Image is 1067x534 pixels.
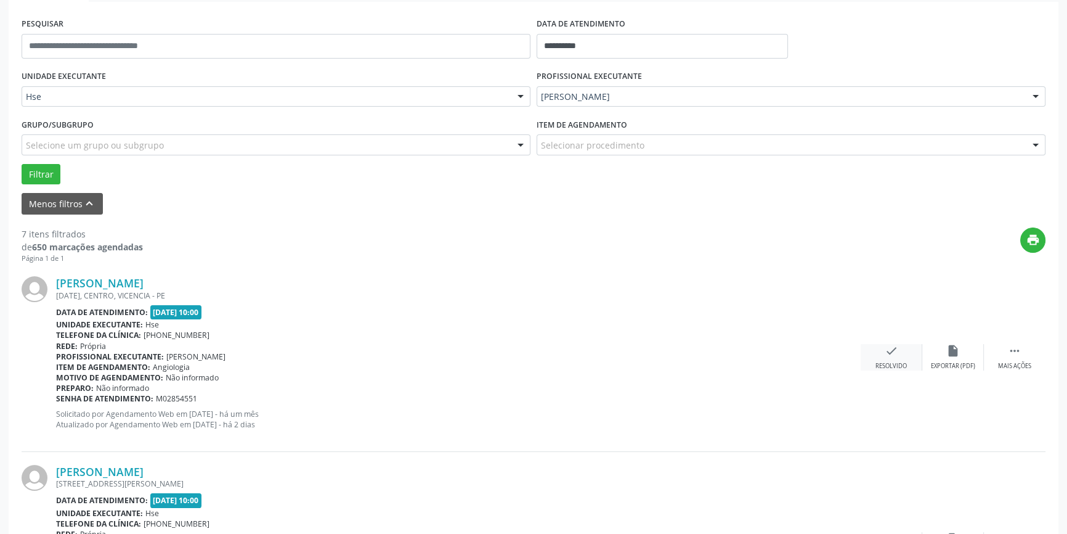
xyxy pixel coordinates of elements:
[145,319,159,330] span: Hse
[56,330,141,340] b: Telefone da clínica:
[56,290,861,301] div: [DATE], CENTRO, VICENCIA - PE
[56,519,141,529] b: Telefone da clínica:
[150,305,202,319] span: [DATE] 10:00
[56,409,861,430] p: Solicitado por Agendamento Web em [DATE] - há um mês Atualizado por Agendamento Web em [DATE] - h...
[150,493,202,507] span: [DATE] 10:00
[537,15,625,34] label: DATA DE ATENDIMENTO
[946,344,960,358] i: insert_drive_file
[22,15,63,34] label: PESQUISAR
[144,330,209,340] span: [PHONE_NUMBER]
[156,393,197,404] span: M02854551
[22,253,143,264] div: Página 1 de 1
[22,228,143,240] div: 7 itens filtrados
[22,240,143,253] div: de
[22,193,103,215] button: Menos filtroskeyboard_arrow_up
[166,372,219,383] span: Não informado
[56,362,150,372] b: Item de agendamento:
[22,276,47,302] img: img
[56,307,148,318] b: Data de atendimento:
[26,139,164,152] span: Selecione um grupo ou subgrupo
[22,164,60,185] button: Filtrar
[80,341,106,351] span: Própria
[56,372,163,383] b: Motivo de agendamento:
[541,91,1020,103] span: [PERSON_NAME]
[56,276,144,290] a: [PERSON_NAME]
[22,465,47,491] img: img
[144,519,209,529] span: [PHONE_NUMBER]
[22,115,94,134] label: Grupo/Subgrupo
[56,393,153,404] b: Senha de atendimento:
[32,241,143,253] strong: 650 marcações agendadas
[537,67,642,86] label: PROFISSIONAL EXECUTANTE
[22,67,106,86] label: UNIDADE EXECUTANTE
[1020,228,1045,253] button: print
[56,479,861,489] div: [STREET_ADDRESS][PERSON_NAME]
[56,495,148,506] b: Data de atendimento:
[56,465,144,479] a: [PERSON_NAME]
[56,341,78,351] b: Rede:
[875,362,907,371] div: Resolvido
[56,508,143,519] b: Unidade executante:
[56,319,143,330] b: Unidade executante:
[145,508,159,519] span: Hse
[541,139,644,152] span: Selecionar procedimento
[26,91,505,103] span: Hse
[166,351,225,362] span: [PERSON_NAME]
[56,383,94,393] b: Preparo:
[96,383,149,393] span: Não informado
[83,197,96,210] i: keyboard_arrow_up
[931,362,975,371] div: Exportar (PDF)
[998,362,1031,371] div: Mais ações
[56,351,164,362] b: Profissional executante:
[153,362,190,372] span: Angiologia
[1026,233,1040,247] i: print
[885,344,898,358] i: check
[537,115,627,134] label: Item de agendamento
[1008,344,1021,358] i: 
